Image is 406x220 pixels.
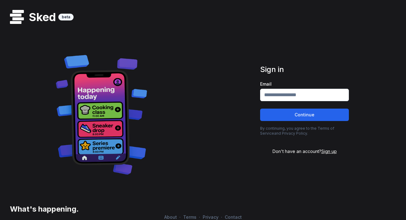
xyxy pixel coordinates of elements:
p: By continuing, you agree to the and . [260,126,349,136]
a: Terms [181,214,199,220]
label: Email [260,82,349,86]
button: Continue [260,109,349,121]
h3: What's happening. [7,204,79,214]
div: Don't have an account? [260,148,349,155]
a: About [162,214,179,220]
a: Privacy [200,214,221,220]
a: Terms of Service [260,126,334,136]
a: Privacy Policy [282,131,307,136]
img: logo [10,10,24,24]
div: beta [58,14,74,20]
h1: Sked [24,11,58,23]
img: Decorative [53,48,151,180]
h1: Sign in [260,65,349,74]
a: Contact [222,214,244,220]
span: Sign up [321,149,337,154]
